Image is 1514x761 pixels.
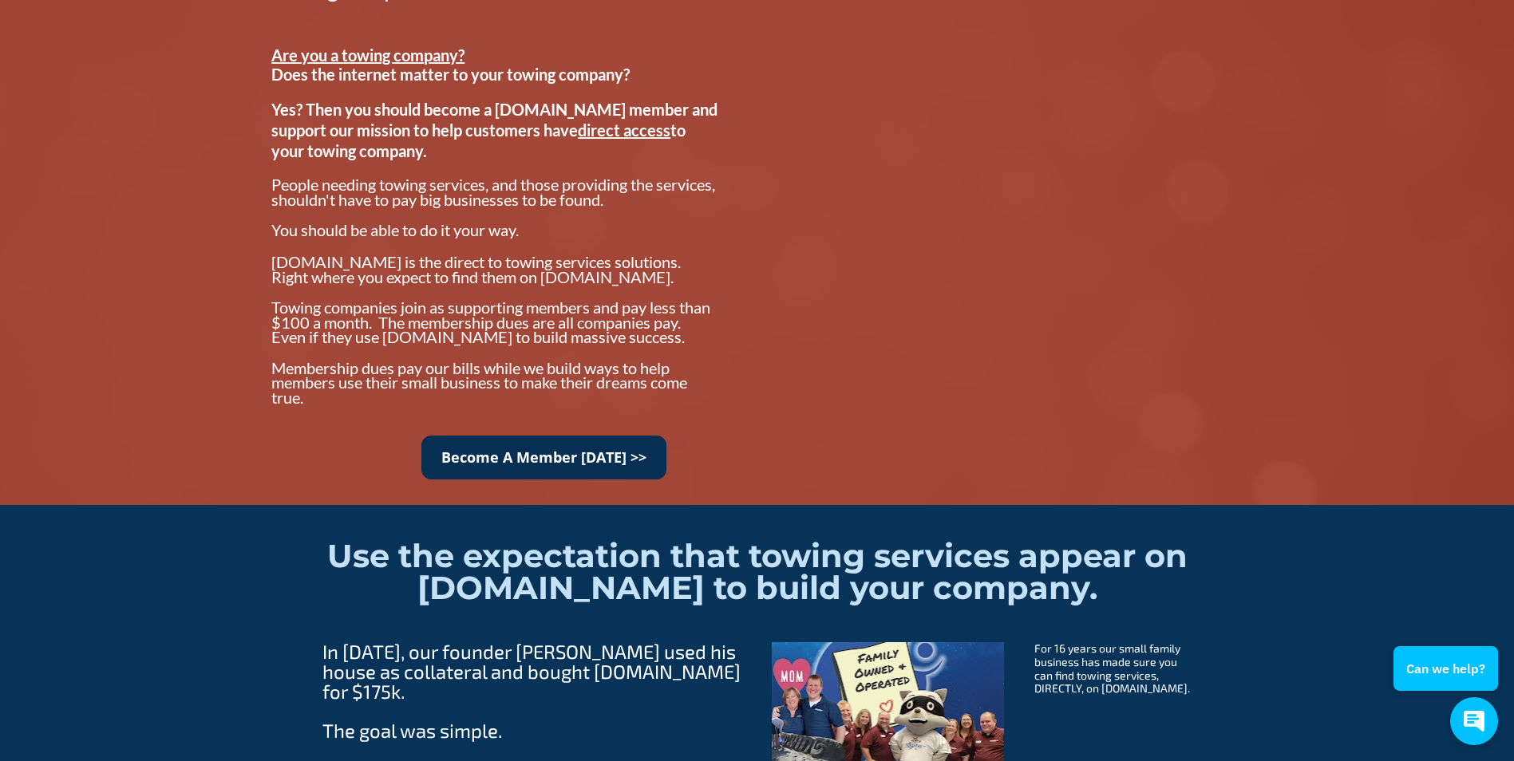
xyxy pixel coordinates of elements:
span: In [DATE], our founder [PERSON_NAME] used his house as collateral and bought [DOMAIN_NAME] for $1... [322,640,745,703]
u: direct access [578,120,670,140]
span: For 16 years our small family business has made sure you can find towing services, DIRECTLY, on [... [1034,641,1190,695]
span: Membership dues pay our bills while we build ways to help members use their small business to mak... [271,358,690,407]
u: Are you a towing company? [271,45,464,65]
span: Use the expectation that towing services appear on [DOMAIN_NAME] to build your company. [327,536,1196,607]
span: Yes? Then you should become a [DOMAIN_NAME] member and support our mission to help customers have... [271,100,721,160]
span: The goal was simple. [322,719,503,742]
span: Towing companies join as supporting members and pay less than $100 a month. The membership dues a... [271,298,714,346]
span: [DOMAIN_NAME] is the direct to towing services solutions. Right where you expect to find them on ... [271,252,687,286]
span: Does the internet matter to your towing company? [271,65,630,84]
iframe: Conversations [1382,602,1514,761]
span: People needing towing services, and those providing the services, shouldn't have to pay big busin... [271,175,718,209]
a: Become A Member [DATE] >> [421,436,666,479]
span: You should be able to do it your way. [271,220,519,239]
